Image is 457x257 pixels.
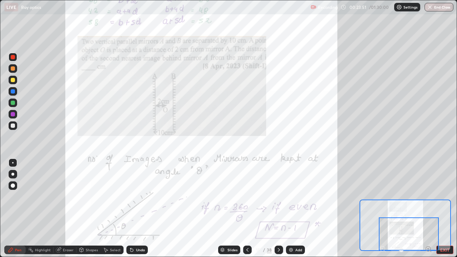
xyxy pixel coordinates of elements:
p: Recording [318,5,338,10]
p: LIVE [6,4,16,10]
img: recording.375f2c34.svg [311,4,316,10]
div: Slides [227,248,237,252]
img: class-settings-icons [396,4,402,10]
p: Ray optics [21,4,41,10]
div: Shapes [86,248,98,252]
div: 15 [255,248,262,252]
p: Settings [403,5,417,9]
img: add-slide-button [288,247,294,253]
div: / [263,248,265,252]
div: Pen [15,248,21,252]
button: EXIT [436,246,453,254]
div: 38 [267,247,272,253]
img: end-class-cross [427,4,433,10]
div: Add [295,248,302,252]
div: Undo [136,248,145,252]
button: End Class [425,3,453,11]
div: Eraser [63,248,74,252]
div: Select [110,248,121,252]
div: Highlight [35,248,51,252]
